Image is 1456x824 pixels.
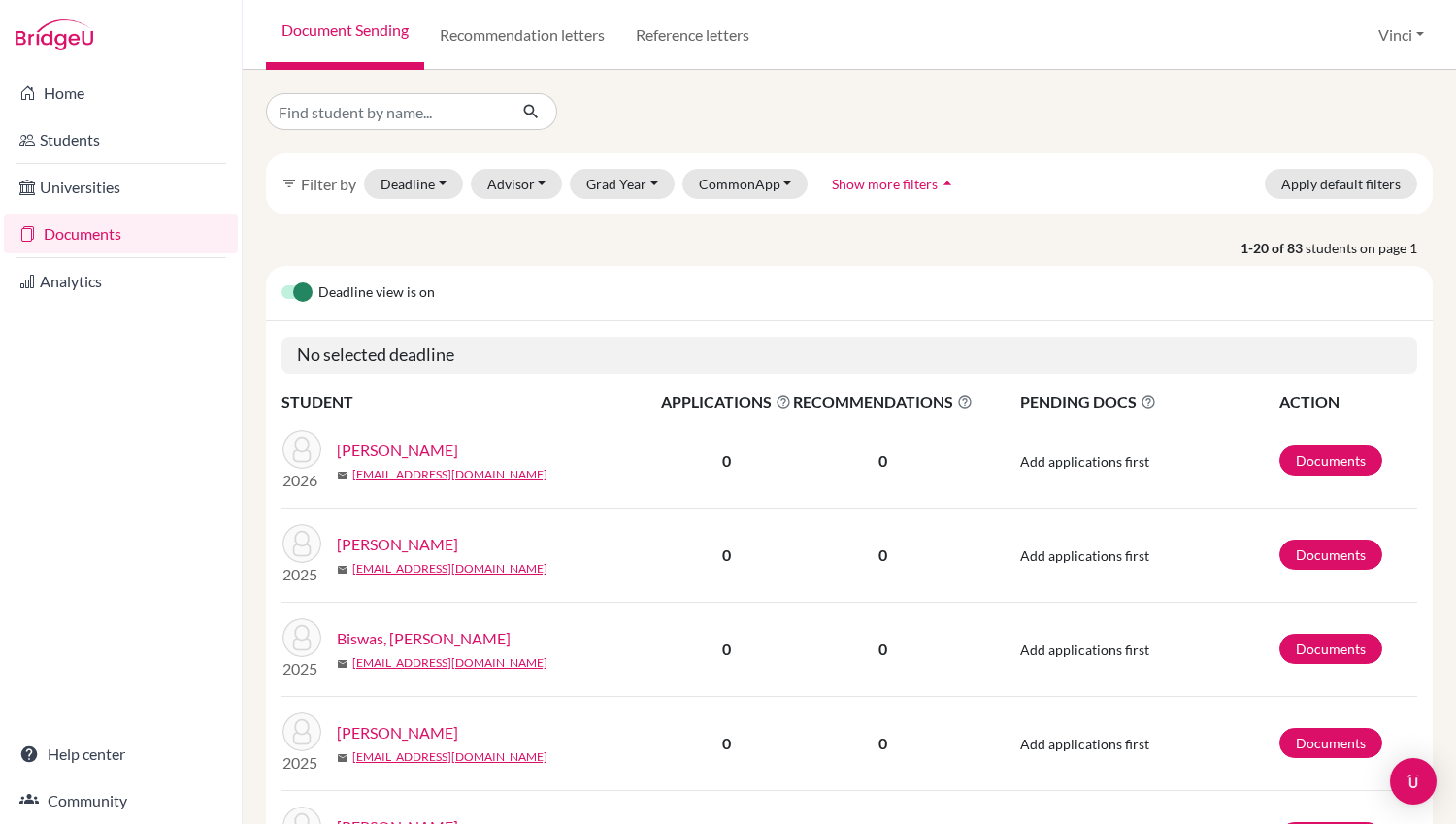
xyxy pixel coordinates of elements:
span: Add applications first [1020,736,1149,752]
p: 2025 [282,751,321,775]
span: Deadline view is on [318,281,435,305]
i: filter_list [281,176,297,191]
a: [EMAIL_ADDRESS][DOMAIN_NAME] [352,560,547,577]
a: Documents [4,214,238,253]
span: mail [337,564,348,576]
button: Apply default filters [1265,169,1417,199]
a: Universities [4,168,238,207]
img: Ang, Jeremy [282,430,321,469]
button: CommonApp [682,169,809,199]
p: 0 [793,544,973,567]
button: Grad Year [570,169,675,199]
a: Community [4,781,238,820]
button: Advisor [471,169,563,199]
button: Show more filtersarrow_drop_up [815,169,974,199]
img: Bridge-U [16,19,93,50]
a: Documents [1279,540,1382,570]
a: [PERSON_NAME] [337,439,458,462]
span: mail [337,470,348,481]
span: APPLICATIONS [661,390,791,413]
div: Open Intercom Messenger [1390,758,1437,805]
strong: 1-20 of 83 [1241,238,1306,258]
a: Students [4,120,238,159]
b: 0 [722,451,731,470]
h5: No selected deadline [281,337,1417,374]
span: RECOMMENDATIONS [793,390,973,413]
a: [EMAIL_ADDRESS][DOMAIN_NAME] [352,654,547,672]
a: Documents [1279,728,1382,758]
p: 0 [793,732,973,755]
a: Documents [1279,634,1382,664]
p: 0 [793,638,973,661]
span: mail [337,752,348,764]
th: STUDENT [281,389,660,414]
a: Analytics [4,262,238,301]
img: Chan, Allison [282,712,321,751]
span: PENDING DOCS [1020,390,1277,413]
span: mail [337,658,348,670]
span: students on page 1 [1306,238,1433,258]
img: Biswas, SHUBAN SAMRAT [282,618,321,657]
a: [EMAIL_ADDRESS][DOMAIN_NAME] [352,466,547,483]
img: Barnes, Ella [282,524,321,563]
p: 2026 [282,469,321,492]
i: arrow_drop_up [938,174,957,193]
b: 0 [722,545,731,564]
span: Filter by [301,175,356,193]
th: ACTION [1278,389,1417,414]
a: [EMAIL_ADDRESS][DOMAIN_NAME] [352,748,547,766]
span: Add applications first [1020,547,1149,564]
input: Find student by name... [266,93,507,130]
a: Documents [1279,445,1382,476]
p: 0 [793,449,973,473]
span: Add applications first [1020,642,1149,658]
button: Vinci [1370,16,1433,53]
b: 0 [722,734,731,752]
a: Home [4,74,238,113]
a: Biswas, [PERSON_NAME] [337,627,511,650]
a: [PERSON_NAME] [337,721,458,744]
a: [PERSON_NAME] [337,533,458,556]
p: 2025 [282,563,321,586]
span: Add applications first [1020,453,1149,470]
p: 2025 [282,657,321,680]
span: Show more filters [832,176,938,192]
a: Help center [4,735,238,774]
button: Deadline [364,169,463,199]
b: 0 [722,640,731,658]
